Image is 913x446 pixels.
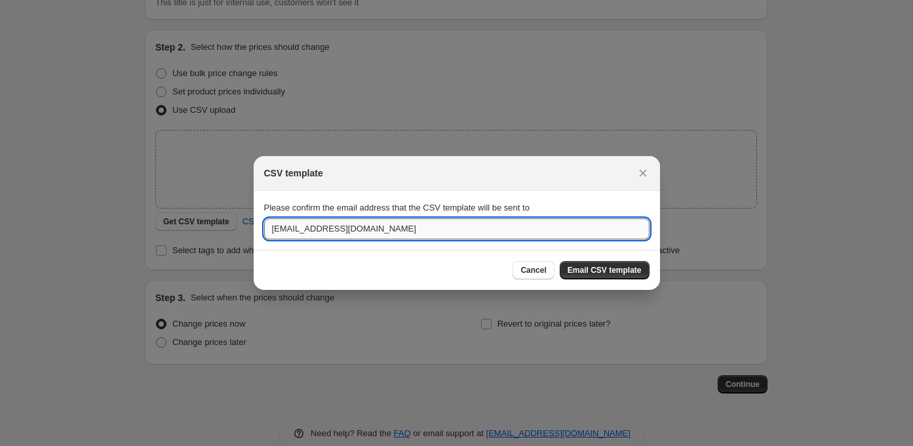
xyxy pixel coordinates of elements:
[520,265,546,275] span: Cancel
[264,203,530,213] span: Please confirm the email address that the CSV template will be sent to
[560,261,650,279] button: Email CSV template
[568,265,642,275] span: Email CSV template
[264,167,323,180] h2: CSV template
[513,261,554,279] button: Cancel
[634,164,652,182] button: Close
